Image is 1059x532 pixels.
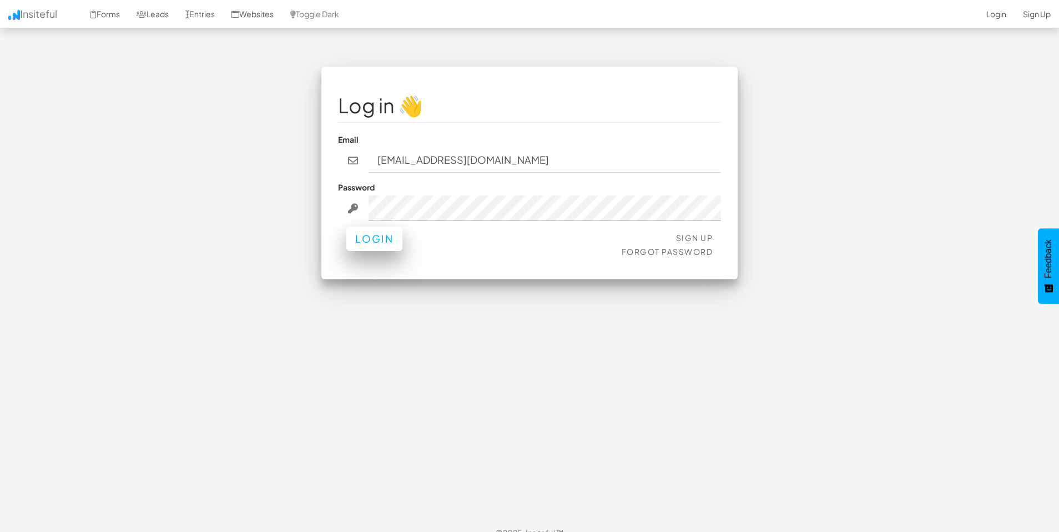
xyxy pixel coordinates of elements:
[338,94,721,117] h1: Log in 👋
[1038,228,1059,304] button: Feedback - Show survey
[338,134,359,145] label: Email
[369,148,722,173] input: john@doe.com
[346,227,402,251] button: Login
[676,233,713,243] a: Sign Up
[8,10,20,20] img: icon.png
[338,182,375,193] label: Password
[622,247,713,257] a: Forgot Password
[1043,239,1053,278] span: Feedback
